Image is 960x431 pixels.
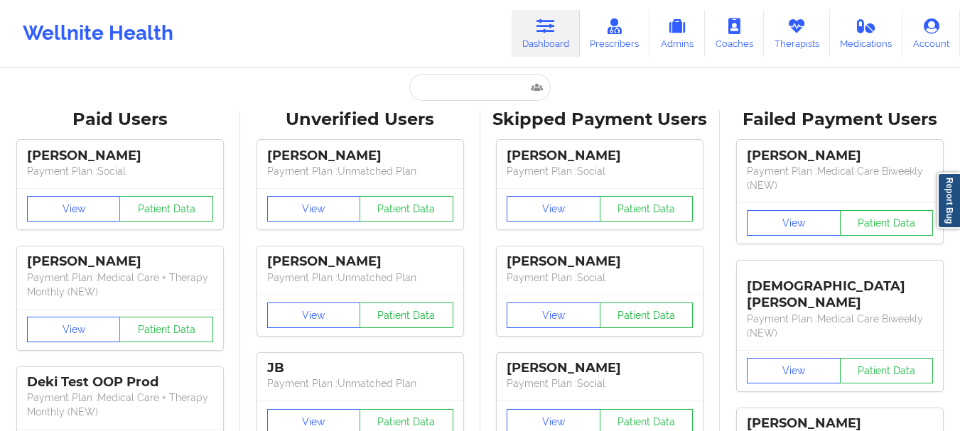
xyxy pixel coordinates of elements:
[119,317,213,342] button: Patient Data
[840,358,934,383] button: Patient Data
[764,10,830,57] a: Therapists
[27,148,213,164] div: [PERSON_NAME]
[27,374,213,391] div: Deki Test OOP Prod
[267,164,453,178] p: Payment Plan : Unmatched Plan
[649,10,705,57] a: Admins
[747,148,933,164] div: [PERSON_NAME]
[267,360,453,376] div: JB
[507,253,693,270] div: [PERSON_NAME]
[830,10,903,57] a: Medications
[507,196,600,222] button: View
[27,164,213,178] p: Payment Plan : Social
[27,271,213,299] p: Payment Plan : Medical Care + Therapy Monthly (NEW)
[27,317,121,342] button: View
[267,271,453,285] p: Payment Plan : Unmatched Plan
[747,358,841,383] button: View
[360,196,453,222] button: Patient Data
[507,164,693,178] p: Payment Plan : Social
[267,196,361,222] button: View
[507,360,693,376] div: [PERSON_NAME]
[10,109,230,131] div: Paid Users
[360,302,453,328] button: Patient Data
[747,268,933,311] div: [DEMOGRAPHIC_DATA][PERSON_NAME]
[747,164,933,192] p: Payment Plan : Medical Care Biweekly (NEW)
[747,210,841,236] button: View
[512,10,580,57] a: Dashboard
[490,109,711,131] div: Skipped Payment Users
[267,376,453,391] p: Payment Plan : Unmatched Plan
[507,376,693,391] p: Payment Plan : Social
[250,109,470,131] div: Unverified Users
[27,196,121,222] button: View
[27,253,213,270] div: [PERSON_NAME]
[730,109,950,131] div: Failed Payment Users
[267,148,453,164] div: [PERSON_NAME]
[267,253,453,270] div: [PERSON_NAME]
[747,312,933,340] p: Payment Plan : Medical Care Biweekly (NEW)
[119,196,213,222] button: Patient Data
[937,173,960,229] a: Report Bug
[267,302,361,328] button: View
[27,391,213,419] p: Payment Plan : Medical Care + Therapy Monthly (NEW)
[902,10,960,57] a: Account
[507,302,600,328] button: View
[580,10,650,57] a: Prescribers
[507,148,693,164] div: [PERSON_NAME]
[705,10,764,57] a: Coaches
[600,302,694,328] button: Patient Data
[600,196,694,222] button: Patient Data
[507,271,693,285] p: Payment Plan : Social
[840,210,934,236] button: Patient Data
